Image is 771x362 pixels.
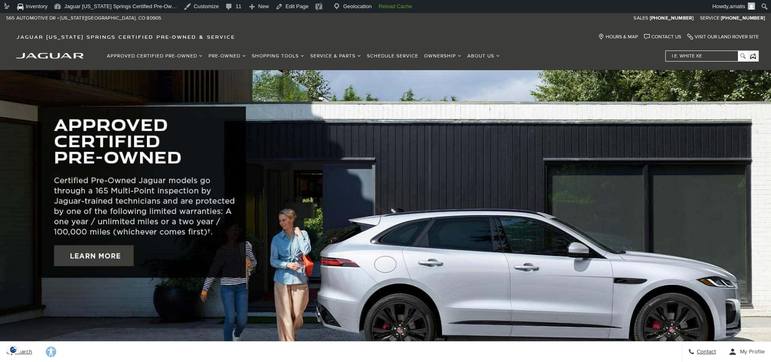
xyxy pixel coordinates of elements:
[249,49,307,63] a: Shopping Tools
[722,342,771,362] button: Open user profile menu
[6,13,59,23] span: 565 Automotive Dr •
[307,49,364,63] a: Service & Parts
[421,49,464,63] a: Ownership
[4,345,23,354] img: Opt-Out Icon
[206,49,249,63] a: Pre-Owned
[60,13,137,23] span: [US_STATE][GEOGRAPHIC_DATA],
[700,15,720,21] span: Service
[644,34,681,40] a: Contact Us
[737,349,765,355] span: My Profile
[16,53,84,59] img: Jaguar
[730,3,745,9] span: amatis
[4,345,23,354] section: Click to Open Cookie Consent Modal
[650,15,694,22] a: [PHONE_NUMBER]
[104,49,206,63] a: Approved Certified Pre-Owned
[598,34,638,40] a: Hours & Map
[12,34,239,40] a: Jaguar [US_STATE] Springs Certified Pre-Owned & Service
[147,13,161,23] span: 80905
[695,349,716,355] span: Contact
[104,49,503,63] nav: Main Navigation
[378,3,412,9] strong: Reload Cache
[138,13,145,23] span: CO
[6,15,161,22] a: 565 Automotive Dr • [US_STATE][GEOGRAPHIC_DATA], CO 80905
[666,51,747,61] input: i.e. White XE
[687,34,759,40] a: Visit Our Land Rover Site
[464,49,503,63] a: About Us
[16,34,235,40] span: Jaguar [US_STATE] Springs Certified Pre-Owned & Service
[633,15,648,21] span: Sales
[16,52,84,59] a: jaguar
[364,49,421,63] a: Schedule Service
[721,15,765,22] a: [PHONE_NUMBER]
